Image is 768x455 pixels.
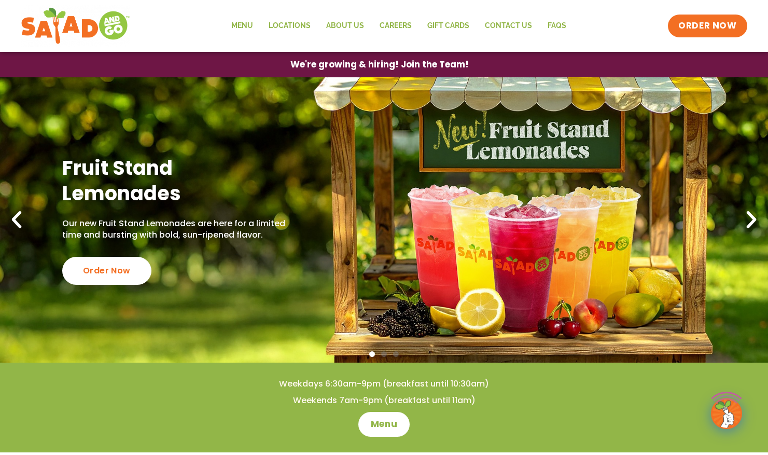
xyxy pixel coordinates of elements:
[224,14,261,38] a: Menu
[420,14,477,38] a: GIFT CARDS
[678,20,736,32] span: ORDER NOW
[21,378,747,390] h4: Weekdays 6:30am-9pm (breakfast until 10:30am)
[318,14,372,38] a: About Us
[477,14,540,38] a: Contact Us
[261,14,318,38] a: Locations
[21,395,747,406] h4: Weekends 7am-9pm (breakfast until 11am)
[290,60,469,69] span: We're growing & hiring! Join the Team!
[358,412,410,437] a: Menu
[740,209,763,231] div: Next slide
[62,155,295,206] h2: Fruit Stand Lemonades
[371,418,397,431] span: Menu
[372,14,420,38] a: Careers
[21,5,130,47] img: new-SAG-logo-768×292
[668,15,747,37] a: ORDER NOW
[381,351,387,357] span: Go to slide 2
[224,14,574,38] nav: Menu
[62,257,151,285] div: Order Now
[62,218,295,241] p: Our new Fruit Stand Lemonades are here for a limited time and bursting with bold, sun-ripened fla...
[275,52,484,77] a: We're growing & hiring! Join the Team!
[540,14,574,38] a: FAQs
[393,351,399,357] span: Go to slide 3
[5,209,28,231] div: Previous slide
[369,351,375,357] span: Go to slide 1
